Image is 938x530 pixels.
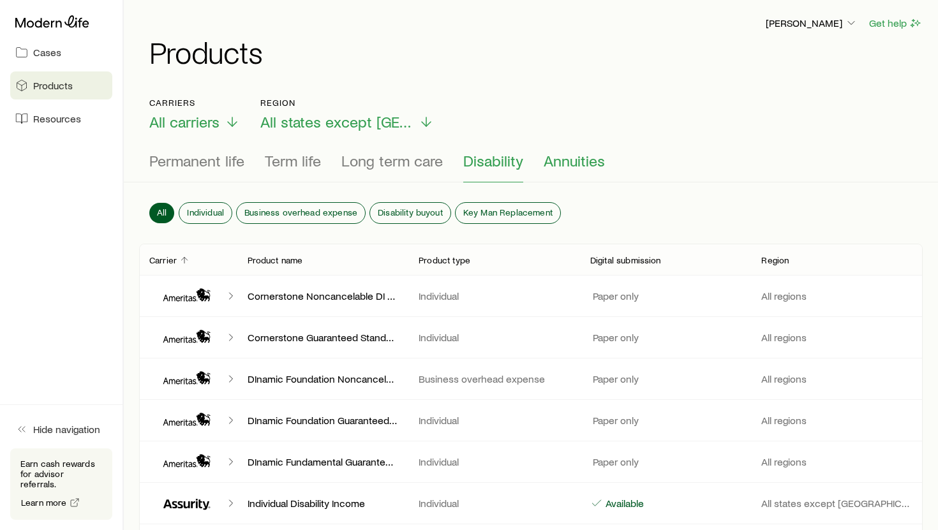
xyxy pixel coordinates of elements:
[761,497,912,510] p: All states except [GEOGRAPHIC_DATA]
[237,203,365,223] button: Business overhead expense
[149,98,240,108] p: Carriers
[149,152,912,182] div: Product types
[265,152,321,170] span: Term life
[149,113,220,131] span: All carriers
[248,414,399,427] p: DInamic Foundation Guaranteed Standard Issue (GSI) Program Noncancelable & Guaranteed Renewable D...
[370,203,450,223] button: Disability buyout
[20,459,102,489] p: Earn cash rewards for advisor referrals.
[248,255,303,265] p: Product name
[765,16,858,31] button: [PERSON_NAME]
[10,448,112,520] div: Earn cash rewards for advisor referrals.Learn more
[149,255,177,265] p: Carrier
[766,17,858,29] p: [PERSON_NAME]
[244,207,357,217] span: Business overhead expense
[419,290,570,302] p: Individual
[590,372,639,385] p: Paper only
[761,414,912,427] p: All regions
[260,98,434,131] button: RegionAll states except [GEOGRAPHIC_DATA]
[248,455,399,468] p: DInamic Fundamental Guaranteed Renewable Issue Ages [DEMOGRAPHIC_DATA] Guaranteed Standard Issue ...
[248,331,399,344] p: Cornerstone Guaranteed Standard Issue (GSI) Program Noncancelable & Guaranteed Renewable DI 15%, ...
[590,290,639,302] p: Paper only
[463,152,523,170] span: Disability
[419,331,570,344] p: Individual
[248,372,399,385] p: DInamic Foundation Noncancelable DI 6A/M - 2A/M Business Overhead Expense (BOE) Guaranteed Renewa...
[179,203,232,223] button: Individual
[10,105,112,133] a: Resources
[149,36,923,67] h1: Products
[419,497,570,510] p: Individual
[33,46,61,59] span: Cases
[761,255,789,265] p: Region
[603,497,644,510] p: Available
[761,290,912,302] p: All regions
[419,372,570,385] p: Business overhead expense
[260,98,434,108] p: Region
[33,79,73,92] span: Products
[10,71,112,99] a: Products
[761,372,912,385] p: All regions
[590,255,661,265] p: Digital submission
[341,152,443,170] span: Long term care
[33,423,100,436] span: Hide navigation
[419,414,570,427] p: Individual
[21,498,67,507] span: Learn more
[456,203,560,223] button: Key Man Replacement
[260,113,413,131] span: All states except [GEOGRAPHIC_DATA]
[544,152,605,170] span: Annuities
[761,455,912,468] p: All regions
[590,455,639,468] p: Paper only
[590,331,639,344] p: Paper only
[157,207,167,217] span: All
[10,38,112,66] a: Cases
[149,203,174,223] button: All
[248,497,399,510] p: Individual Disability Income
[33,112,81,125] span: Resources
[378,207,443,217] span: Disability buyout
[248,290,399,302] p: Cornerstone Noncancelable DI 6A/M - 2A/M Guaranteed Renewable 6A/M-3A/M
[868,16,923,31] button: Get help
[590,414,639,427] p: Paper only
[149,98,240,131] button: CarriersAll carriers
[761,331,912,344] p: All regions
[419,455,570,468] p: Individual
[419,255,470,265] p: Product type
[149,152,244,170] span: Permanent life
[463,207,553,217] span: Key Man Replacement
[10,415,112,443] button: Hide navigation
[187,207,224,217] span: Individual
